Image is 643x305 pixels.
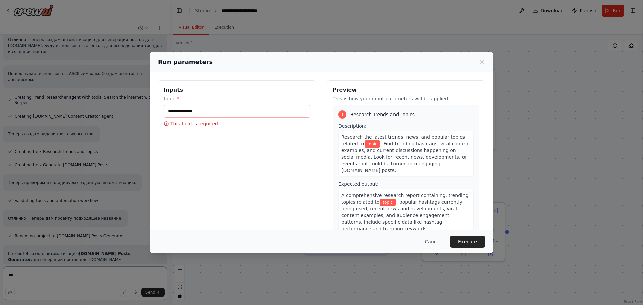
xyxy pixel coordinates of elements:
[338,123,366,129] span: Description:
[164,95,310,102] label: topic
[338,181,379,187] span: Expected output:
[341,193,469,205] span: A comprehensive research report containing: trending topics related to
[341,141,470,173] span: . Find trending hashtags, viral content examples, and current discussions happening on social med...
[158,57,213,67] h2: Run parameters
[341,134,465,146] span: Research the latest trends, news, and popular topics related to
[164,120,310,127] p: This field is required
[338,110,346,119] div: 1
[380,199,396,206] span: Variable: topic
[450,236,485,248] button: Execute
[341,199,462,231] span: , popular hashtags currently being used, recent news and developments, viral content examples, an...
[365,140,380,148] span: Variable: topic
[350,111,415,118] span: Research Trends and Topics
[333,86,479,94] h3: Preview
[420,236,446,248] button: Cancel
[333,95,479,102] p: This is how your input parameters will be applied:
[164,86,310,94] h3: Inputs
